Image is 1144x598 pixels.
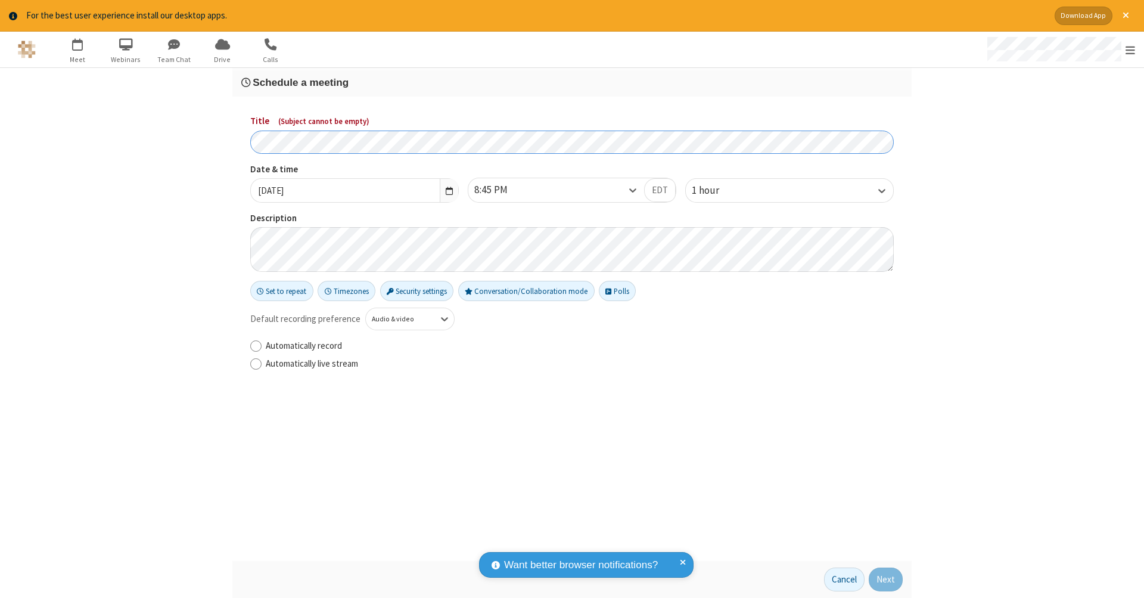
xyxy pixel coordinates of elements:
label: Date & time [250,163,459,176]
div: For the best user experience install our desktop apps. [26,9,1046,23]
span: Drive [200,54,245,65]
label: Title [250,114,894,128]
span: Default recording preference [250,312,360,326]
span: Team Chat [152,54,197,65]
button: Set to repeat [250,281,313,301]
div: 1 hour [692,183,739,199]
span: Webinars [104,54,148,65]
button: Download App [1055,7,1112,25]
span: Meet [55,54,100,65]
button: Conversation/Collaboration mode [458,281,595,301]
button: EDT [644,178,676,202]
label: Automatically record [266,339,894,353]
span: Schedule a meeting [253,76,349,88]
div: 8:45 PM [474,182,528,198]
span: Want better browser notifications? [504,557,658,573]
label: Description [250,212,894,225]
button: Close alert [1117,7,1135,25]
button: Security settings [380,281,454,301]
div: Audio & video [372,314,428,325]
button: Next [869,568,903,591]
img: QA Selenium DO NOT DELETE OR CHANGE [18,41,36,58]
button: Timezones [318,281,375,301]
button: Polls [599,281,636,301]
label: Automatically live stream [266,357,894,371]
div: Open menu [976,32,1144,67]
span: ( Subject cannot be empty ) [278,116,369,126]
button: Cancel [824,568,865,591]
span: Calls [248,54,293,65]
button: Logo [4,32,49,67]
